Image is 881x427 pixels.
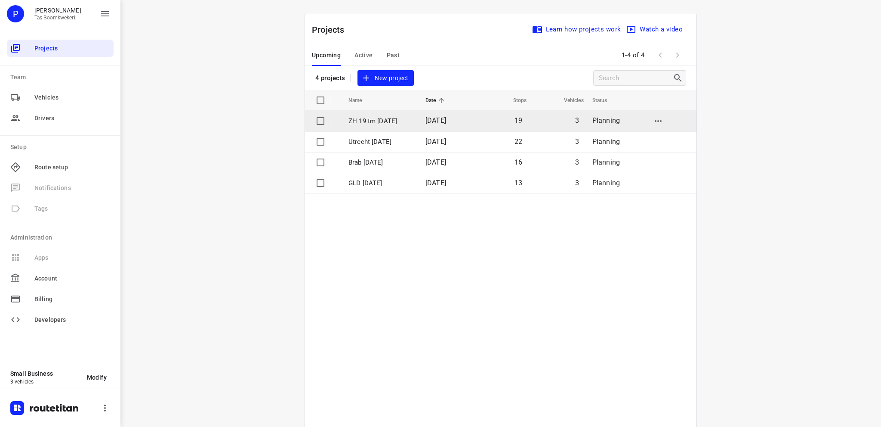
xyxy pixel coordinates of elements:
p: Brab [DATE] [348,158,413,168]
span: 13 [514,179,522,187]
div: Billing [7,290,114,308]
span: 3 [575,158,579,166]
span: 3 [575,137,579,146]
span: Planning [592,179,620,187]
div: Drivers [7,109,114,127]
span: Route setup [34,163,110,172]
p: Tas Boomkwekerij [34,15,81,21]
div: Vehicles [7,89,114,106]
p: Administration [10,233,114,242]
span: [DATE] [425,179,446,187]
span: [DATE] [425,116,446,125]
span: New project [363,73,408,84]
span: Planning [592,158,620,166]
p: ZH 19 tm [DATE] [348,116,413,126]
input: Search projects [599,72,673,85]
p: 3 vehicles [10,379,80,385]
span: Billing [34,295,110,304]
span: 16 [514,158,522,166]
div: Developers [7,311,114,328]
span: Available only on our Business plan [7,178,114,198]
span: Modify [87,374,107,381]
p: Peter Tas [34,7,81,14]
span: 3 [575,179,579,187]
div: P [7,5,24,22]
button: New project [357,70,413,86]
p: GLD 19 aug [348,178,413,188]
span: Available only on our Business plan [7,198,114,219]
span: Planning [592,116,620,125]
span: Previous Page [652,47,669,64]
span: Status [592,95,619,106]
div: Account [7,270,114,287]
span: Past [387,50,400,61]
span: Stops [502,95,527,106]
span: Account [34,274,110,283]
button: Modify [80,370,114,385]
span: 1-4 of 4 [618,46,648,65]
p: Team [10,73,114,82]
span: Planning [592,137,620,146]
div: Projects [7,40,114,57]
span: Vehicles [34,93,110,102]
span: Upcoming [312,50,341,61]
div: Search [673,73,686,83]
span: [DATE] [425,158,446,166]
span: Next Page [669,47,686,64]
span: [DATE] [425,137,446,146]
div: Route setup [7,159,114,176]
span: 22 [514,137,522,146]
span: 19 [514,116,522,125]
span: Developers [34,315,110,324]
span: Name [348,95,373,106]
span: Projects [34,44,110,53]
p: Projects [312,23,351,36]
span: Vehicles [553,95,584,106]
span: Available only on our Business plan [7,247,114,268]
span: Date [425,95,447,106]
span: 3 [575,116,579,125]
p: Small Business [10,370,80,377]
p: Setup [10,143,114,152]
span: Active [354,50,373,61]
p: Utrecht [DATE] [348,137,413,147]
p: 4 projects [315,74,345,82]
span: Drivers [34,114,110,123]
